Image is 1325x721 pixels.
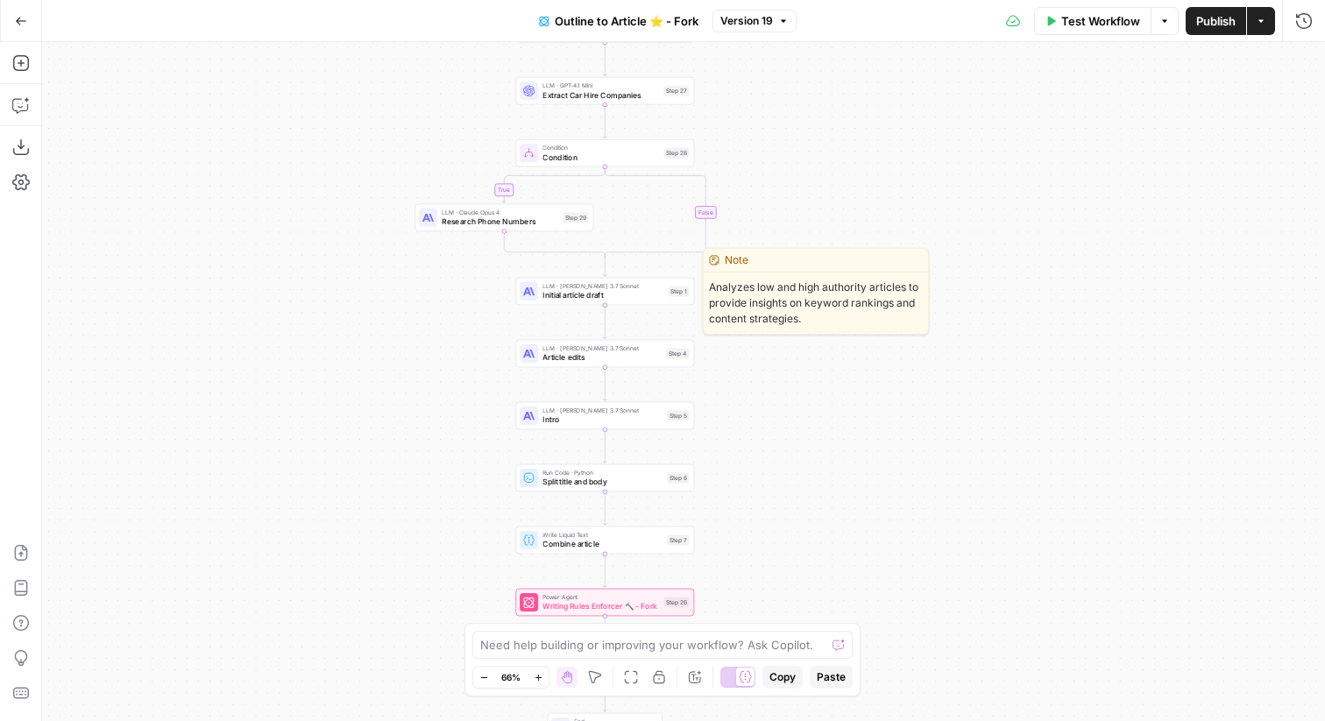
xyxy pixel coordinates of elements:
[542,468,662,477] span: Run Code · Python
[515,402,694,430] div: LLM · [PERSON_NAME] 3.7 SonnetIntroStep 5
[542,81,659,91] span: LLM · GPT-4.1 Mini
[515,464,694,492] div: Run Code · PythonSplit title and bodyStep 6
[667,411,689,421] div: Step 5
[515,527,694,555] div: Write Liquid TextCombine articleStep 7
[667,535,689,546] div: Step 7
[603,678,606,711] g: Edge from step_9 to end
[555,12,698,30] span: Outline to Article ⭐️ - Fork
[442,216,558,227] span: Research Phone Numbers
[542,144,659,153] span: Condition
[603,429,606,463] g: Edge from step_5 to step_6
[1186,7,1246,35] button: Publish
[1034,7,1151,35] button: Test Workflow
[603,42,606,75] g: Edge from step_25 to step_27
[415,204,593,232] div: LLM · Claude Opus 4Research Phone NumbersStep 29
[817,669,846,685] span: Paste
[720,13,773,29] span: Version 19
[542,477,662,488] span: Split title and body
[663,86,689,96] div: Step 27
[563,212,588,223] div: Step 29
[704,249,928,272] div: Note
[542,530,662,540] span: Write Liquid Text
[663,148,689,159] div: Step 28
[501,670,521,684] span: 66%
[603,305,606,338] g: Edge from step_1 to step_4
[810,666,853,689] button: Paste
[542,290,663,301] span: Initial article draft
[667,473,689,484] div: Step 6
[1061,12,1140,30] span: Test Workflow
[515,77,694,105] div: LLM · GPT-4.1 MiniExtract Car Hire CompaniesStep 27
[442,208,558,217] span: LLM · Claude Opus 4
[542,406,662,415] span: LLM · [PERSON_NAME] 3.7 Sonnet
[542,592,659,602] span: Power Agent
[542,152,659,163] span: Condition
[605,166,705,258] g: Edge from step_28 to step_28-conditional-end
[515,589,694,617] div: Power AgentWriting Rules Enforcer 🔨 - ForkStep 26
[542,352,662,364] span: Article edits
[603,491,606,525] g: Edge from step_6 to step_7
[542,281,663,291] span: LLM · [PERSON_NAME] 3.7 Sonnet
[515,340,694,368] div: LLM · [PERSON_NAME] 3.7 SonnetArticle editsStep 4
[663,597,689,608] div: Step 26
[502,166,605,202] g: Edge from step_28 to step_29
[504,231,605,258] g: Edge from step_29 to step_28-conditional-end
[515,278,694,306] div: LLM · [PERSON_NAME] 3.7 SonnetInitial article draftStep 1
[542,414,662,426] span: Intro
[603,104,606,138] g: Edge from step_27 to step_28
[528,7,709,35] button: Outline to Article ⭐️ - Fork
[762,666,803,689] button: Copy
[603,367,606,400] g: Edge from step_4 to step_5
[542,601,659,612] span: Writing Rules Enforcer 🔨 - Fork
[667,349,690,359] div: Step 4
[542,343,662,353] span: LLM · [PERSON_NAME] 3.7 Sonnet
[603,554,606,587] g: Edge from step_7 to step_26
[769,669,796,685] span: Copy
[1196,12,1236,30] span: Publish
[669,286,690,297] div: Step 1
[704,272,928,334] span: Analyzes low and high authority articles to provide insights on keyword rankings and content stra...
[515,139,694,167] div: ConditionConditionStep 28
[542,539,662,550] span: Combine article
[542,89,659,101] span: Extract Car Hire Companies
[712,10,797,32] button: Version 19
